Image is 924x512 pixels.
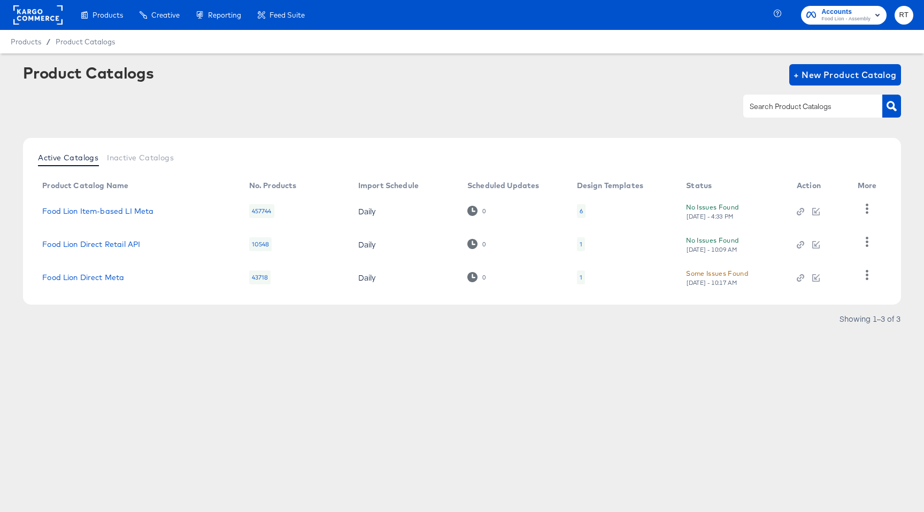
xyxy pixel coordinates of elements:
[358,181,419,190] div: Import Schedule
[686,268,748,286] button: Some Issues Found[DATE] - 10:17 AM
[580,240,582,249] div: 1
[151,11,180,19] span: Creative
[577,237,585,251] div: 1
[789,64,901,86] button: + New Product Catalog
[482,274,486,281] div: 0
[839,315,901,322] div: Showing 1–3 of 3
[249,270,271,284] div: 43718
[577,204,586,218] div: 6
[577,181,643,190] div: Design Templates
[849,177,890,195] th: More
[748,100,861,113] input: Search Product Catalogs
[482,241,486,248] div: 0
[821,15,871,24] span: Food Lion - Assembly
[249,204,274,218] div: 457744
[107,153,174,162] span: Inactive Catalogs
[269,11,305,19] span: Feed Suite
[895,6,913,25] button: RT
[677,177,788,195] th: Status
[788,177,849,195] th: Action
[249,181,297,190] div: No. Products
[56,37,115,46] a: Product Catalogs
[482,207,486,215] div: 0
[821,6,871,18] span: Accounts
[899,9,909,21] span: RT
[38,153,98,162] span: Active Catalogs
[350,195,459,228] td: Daily
[580,273,582,282] div: 1
[580,207,583,215] div: 6
[801,6,887,25] button: AccountsFood Lion - Assembly
[577,270,585,284] div: 1
[208,11,241,19] span: Reporting
[467,206,486,216] div: 0
[42,181,128,190] div: Product Catalog Name
[467,239,486,249] div: 0
[42,273,124,282] a: Food Lion Direct Meta
[11,37,41,46] span: Products
[686,279,737,286] div: [DATE] - 10:17 AM
[23,64,153,81] div: Product Catalogs
[350,228,459,261] td: Daily
[41,37,56,46] span: /
[686,268,748,279] div: Some Issues Found
[350,261,459,294] td: Daily
[249,237,272,251] div: 10548
[467,181,540,190] div: Scheduled Updates
[93,11,123,19] span: Products
[794,67,897,82] span: + New Product Catalog
[42,240,140,249] a: Food Lion Direct Retail API
[42,207,153,215] a: Food Lion Item-based LI Meta
[467,272,486,282] div: 0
